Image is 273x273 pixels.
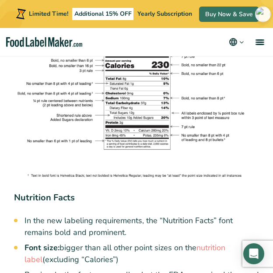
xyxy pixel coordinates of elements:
li: bigger than all other point sizes on the (excluding “Calories”) [24,242,259,266]
strong: Nutrition Facts [14,192,75,203]
a: Buy Now & Save [199,7,259,22]
span: Limited Time! [29,10,68,18]
strong: Font size: [24,242,59,253]
div: Open Intercom Messenger [243,243,264,264]
li: In the new labeling requirements, the “Nutrition Facts” font remains bold and prominent. [24,215,259,238]
a: menu [245,28,273,56]
a: nutrition label [24,242,225,265]
span: Yearly Subscription [137,10,192,18]
img: The new FDA Nutrition Facts Label with descriptions fo the font style and size of different eleme... [14,14,259,178]
span: Additional 15% OFF [72,8,134,20]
